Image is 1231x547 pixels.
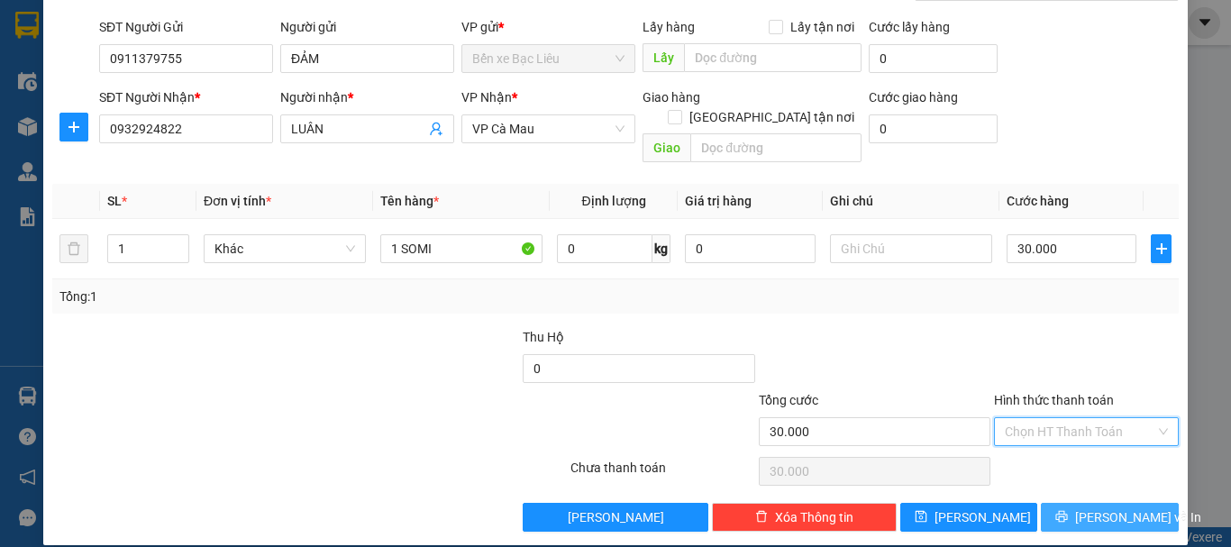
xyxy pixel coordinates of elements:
span: printer [1055,510,1068,524]
span: plus [60,120,87,134]
button: plus [1151,234,1172,263]
span: [PERSON_NAME] [935,507,1031,527]
span: kg [652,234,670,263]
div: VP gửi [461,17,635,37]
input: Dọc đường [684,43,862,72]
label: Cước lấy hàng [869,20,950,34]
label: Cước giao hàng [869,90,958,105]
span: save [915,510,927,524]
span: Lấy tận nơi [783,17,862,37]
span: user-add [429,122,443,136]
input: Cước giao hàng [869,114,998,143]
span: plus [1152,242,1171,256]
span: Tổng cước [759,393,818,407]
button: save[PERSON_NAME] [900,503,1038,532]
span: VP Nhận [461,90,512,105]
div: Tổng: 1 [59,287,477,306]
span: [GEOGRAPHIC_DATA] tận nơi [682,107,862,127]
span: Định lượng [581,194,645,208]
div: Người nhận [280,87,454,107]
button: deleteXóa Thông tin [712,503,897,532]
span: Giao hàng [643,90,700,105]
span: delete [755,510,768,524]
button: [PERSON_NAME] [523,503,707,532]
button: delete [59,234,88,263]
span: Đơn vị tính [204,194,271,208]
label: Hình thức thanh toán [994,393,1114,407]
span: Tên hàng [380,194,439,208]
button: printer[PERSON_NAME] và In [1041,503,1179,532]
span: Bến xe Bạc Liêu [472,45,625,72]
input: Ghi Chú [830,234,992,263]
div: Chưa thanh toán [569,458,757,489]
span: [PERSON_NAME] và In [1075,507,1201,527]
span: Cước hàng [1007,194,1069,208]
span: Thu Hộ [523,330,564,344]
input: VD: Bàn, Ghế [380,234,543,263]
div: SĐT Người Nhận [99,87,273,107]
input: Dọc đường [690,133,862,162]
input: Cước lấy hàng [869,44,998,73]
div: Người gửi [280,17,454,37]
input: 0 [685,234,815,263]
span: Xóa Thông tin [775,507,853,527]
span: Lấy [643,43,684,72]
span: Giao [643,133,690,162]
span: Lấy hàng [643,20,695,34]
span: SL [107,194,122,208]
button: plus [59,113,88,141]
th: Ghi chú [823,184,999,219]
div: SĐT Người Gửi [99,17,273,37]
span: [PERSON_NAME] [568,507,664,527]
span: Khác [214,235,355,262]
span: Giá trị hàng [685,194,752,208]
span: VP Cà Mau [472,115,625,142]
